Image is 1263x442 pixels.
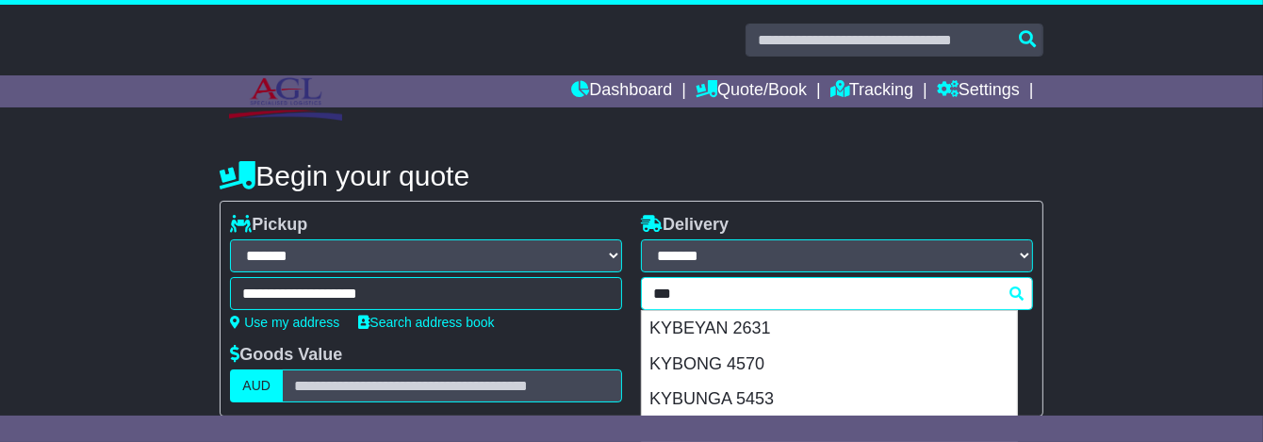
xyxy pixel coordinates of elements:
label: Delivery [641,215,729,236]
a: Quote/Book [696,75,807,107]
label: AUD [230,369,283,402]
typeahead: Please provide city [641,277,1033,310]
h4: Begin your quote [220,160,1042,191]
a: Dashboard [571,75,672,107]
div: KYBONG 4570 [642,347,1017,383]
div: KYBUNGA 5453 [642,382,1017,417]
a: Tracking [830,75,913,107]
label: Goods Value [230,345,342,366]
a: Search address book [358,315,494,330]
div: KYBEYAN 2631 [642,311,1017,347]
a: Use my address [230,315,339,330]
label: Pickup [230,215,307,236]
a: Settings [937,75,1020,107]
